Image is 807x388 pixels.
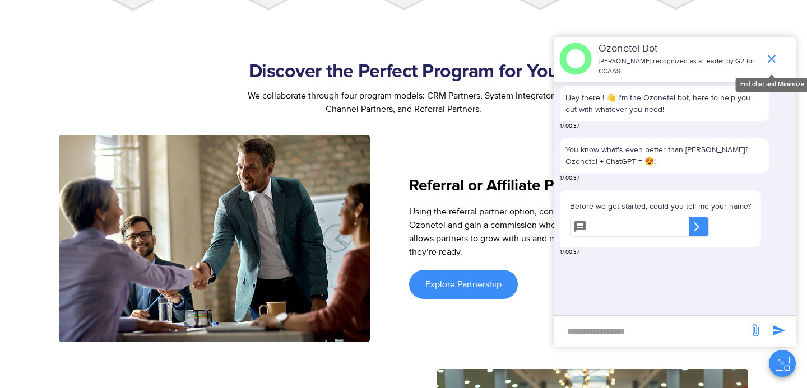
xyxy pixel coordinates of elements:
div: Using the referral partner option, consultants pass qualified opportunities to Ozonetel and gain ... [409,205,743,259]
span: Explore Partnership [425,280,502,289]
div: new-msg-input [559,321,743,342]
p: Hey there ! 👋 I'm the Ozonetel bot, here to help you out with whatever you need! [565,92,763,115]
img: header [559,43,592,75]
span: 17:00:37 [560,122,579,130]
a: Explore Partnership [409,270,518,299]
span: 17:00:37 [560,174,579,183]
button: Close chat [769,350,796,377]
span: send message [768,319,790,342]
p: [PERSON_NAME] recognized as a Leader by G2 for CCAAS [599,57,759,77]
p: You know what's even better than [PERSON_NAME]? Ozonetel + ChatGPT = 😍! [565,144,763,167]
h5: Referral or Affiliate Partner [409,178,743,194]
span: send message [744,319,767,342]
div: We collaborate through four program models: CRM Partners, System Integrators, Channel Partners, a... [64,89,743,116]
p: Before we get started, could you tell me your name? [570,200,751,212]
span: end chat or minimize [760,48,783,70]
h2: Discover the Perfect Program for You [64,61,743,83]
p: Ozonetel Bot [599,41,759,57]
span: 17:00:37 [560,248,579,256]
